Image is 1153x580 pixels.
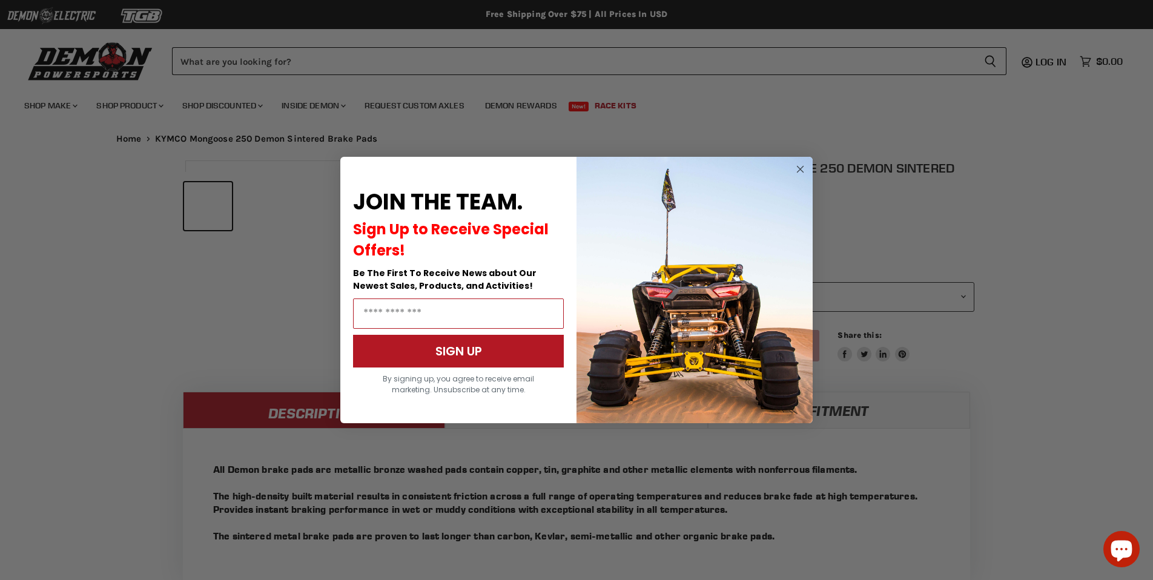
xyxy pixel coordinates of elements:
span: JOIN THE TEAM. [353,186,523,217]
button: SIGN UP [353,335,564,367]
button: Close dialog [793,162,808,177]
inbox-online-store-chat: Shopify online store chat [1100,531,1143,570]
span: By signing up, you agree to receive email marketing. Unsubscribe at any time. [383,374,534,395]
input: Email Address [353,298,564,329]
img: a9095488-b6e7-41ba-879d-588abfab540b.jpeg [576,157,813,423]
span: Sign Up to Receive Special Offers! [353,219,549,260]
span: Be The First To Receive News about Our Newest Sales, Products, and Activities! [353,267,537,292]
